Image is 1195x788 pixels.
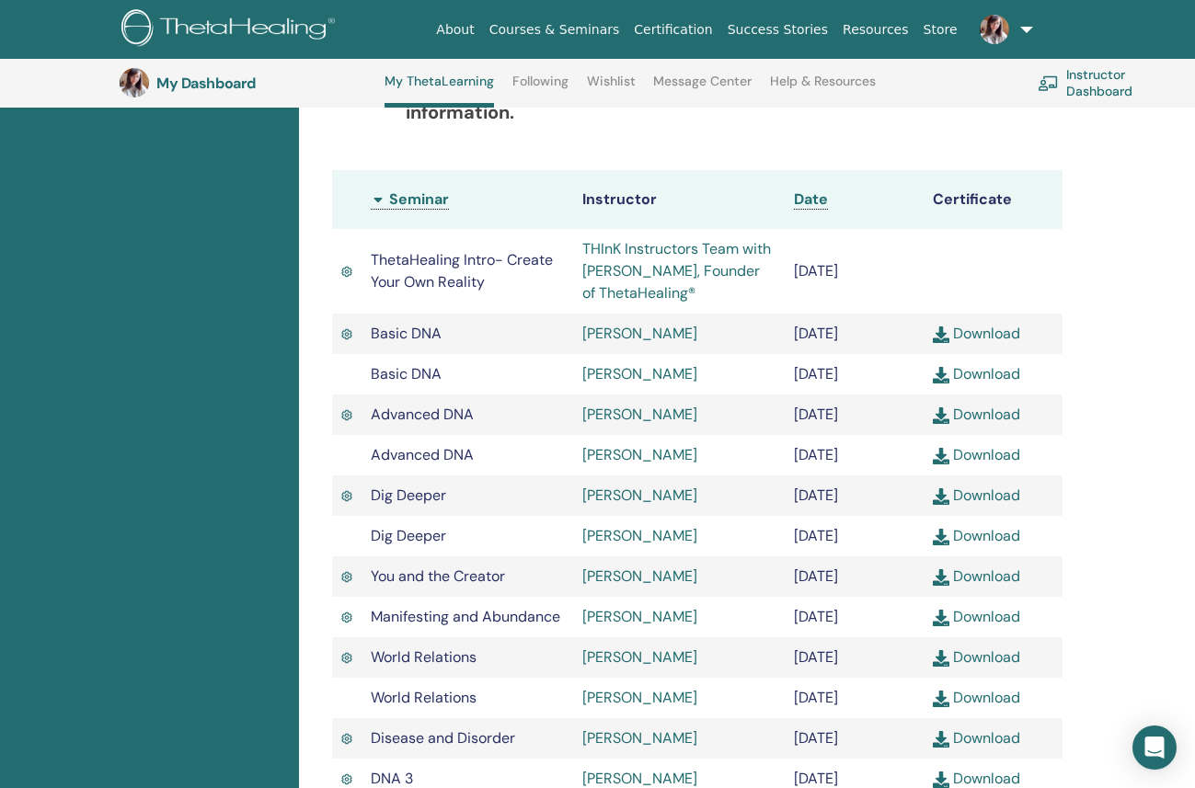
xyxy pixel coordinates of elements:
img: Active Certificate [341,650,352,666]
a: Help & Resources [770,74,876,103]
div: Open Intercom Messenger [1132,725,1177,770]
img: download.svg [933,731,949,748]
a: Download [933,688,1020,707]
span: World Relations [371,688,477,707]
td: [DATE] [785,314,924,354]
a: [PERSON_NAME] [582,485,697,505]
span: Disease and Disorder [371,728,515,748]
img: download.svg [933,691,949,707]
img: download.svg [933,650,949,667]
a: THInK Instructors Team with [PERSON_NAME], Founder of ThetaHealing® [582,239,771,303]
a: Download [933,324,1020,343]
img: download.svg [933,569,949,586]
td: [DATE] [785,678,924,718]
td: [DATE] [785,637,924,678]
a: Resources [835,13,916,47]
b: Visit your Practitioners or Instructors Dashboard for more information. [406,73,924,124]
td: [DATE] [785,597,924,637]
img: Active Certificate [341,407,352,423]
td: [DATE] [785,516,924,556]
td: [DATE] [785,475,924,516]
a: Certification [626,13,719,47]
a: Success Stories [720,13,835,47]
img: Active Certificate [341,569,352,585]
span: World Relations [371,647,477,667]
a: [PERSON_NAME] [582,405,697,424]
img: Active Certificate [341,488,352,504]
span: DNA 3 [371,769,413,788]
img: default.jpg [980,15,1009,44]
img: Active Certificate [341,771,352,787]
img: Active Certificate [341,326,352,342]
th: Certificate [924,170,1063,229]
img: logo.png [121,9,341,51]
a: [PERSON_NAME] [582,607,697,626]
th: Instructor [573,170,785,229]
a: Download [933,445,1020,464]
img: Active Certificate [341,731,352,747]
a: Courses & Seminars [482,13,627,47]
a: Download [933,566,1020,586]
img: Active Certificate [341,264,352,280]
span: Basic DNA [371,364,442,383]
img: default.jpg [120,68,149,97]
a: Wishlist [587,74,636,103]
img: download.svg [933,448,949,464]
img: download.svg [933,610,949,626]
a: Store [916,13,965,47]
a: [PERSON_NAME] [582,688,697,707]
a: [PERSON_NAME] [582,445,697,464]
a: [PERSON_NAME] [582,728,697,748]
img: download.svg [933,529,949,545]
a: Date [794,189,828,210]
a: Instructor Dashboard [1038,63,1189,103]
span: ThetaHealing Intro- Create Your Own Reality [371,250,553,291]
img: download.svg [933,771,949,788]
a: Download [933,647,1020,667]
a: Download [933,364,1020,383]
td: [DATE] [785,556,924,597]
a: [PERSON_NAME] [582,526,697,545]
a: Download [933,728,1020,748]
img: download.svg [933,367,949,383]
td: [DATE] [785,435,924,475]
img: download.svg [933,326,949,343]
span: Advanced DNA [371,405,474,424]
a: About [429,13,481,47]
a: Download [933,607,1020,626]
td: [DATE] [785,394,924,435]
h3: My Dashboard [156,74,340,92]
span: Dig Deeper [371,485,446,505]
a: [PERSON_NAME] [582,769,697,788]
a: Download [933,769,1020,788]
span: You and the Creator [371,566,505,586]
a: [PERSON_NAME] [582,364,697,383]
img: chalkboard-teacher.svg [1038,75,1059,91]
img: download.svg [933,488,949,505]
td: [DATE] [785,354,924,394]
span: Dig Deeper [371,526,446,545]
a: [PERSON_NAME] [582,566,697,586]
td: [DATE] [785,229,924,314]
a: My ThetaLearning [385,74,494,108]
span: Manifesting and Abundance [371,607,560,626]
img: download.svg [933,407,949,424]
span: Date [794,189,828,209]
a: Download [933,485,1020,505]
a: Download [933,526,1020,545]
a: [PERSON_NAME] [582,324,697,343]
span: Basic DNA [371,324,442,343]
a: Download [933,405,1020,424]
a: Message Center [653,74,752,103]
a: Following [512,74,569,103]
a: [PERSON_NAME] [582,647,697,667]
span: Advanced DNA [371,445,474,464]
td: [DATE] [785,718,924,759]
img: Active Certificate [341,610,352,625]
